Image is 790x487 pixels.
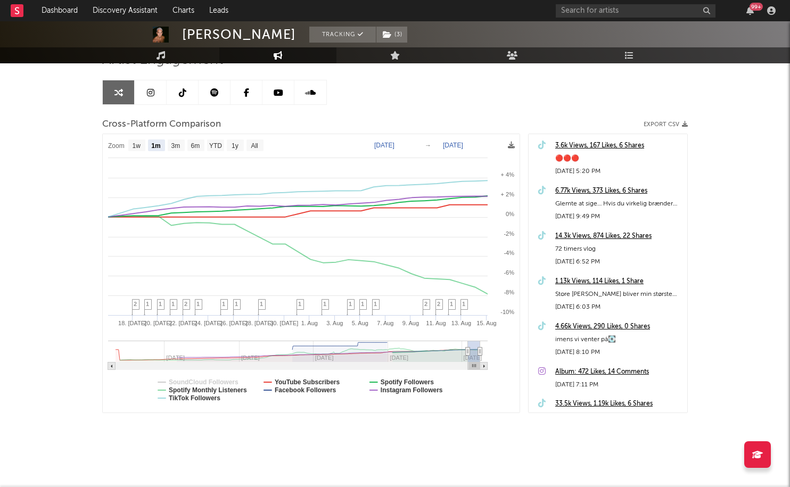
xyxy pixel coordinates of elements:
[159,301,162,307] span: 1
[450,301,453,307] span: 1
[504,250,514,256] text: -4%
[555,243,682,255] div: 72 timers vlog
[377,320,393,326] text: 7. Aug
[144,320,172,326] text: 20. [DATE]
[464,354,482,361] text: [DATE]
[376,27,408,43] span: ( 3 )
[275,386,336,394] text: Facebook Followers
[555,346,682,359] div: [DATE] 8:10 PM
[555,185,682,197] a: 6.77k Views, 373 Likes, 6 Shares
[374,142,394,149] text: [DATE]
[555,398,682,410] a: 33.5k Views, 1.19k Likes, 6 Shares
[191,142,200,150] text: 6m
[644,121,688,128] button: Export CSV
[555,320,682,333] a: 4.66k Views, 290 Likes, 0 Shares
[555,139,682,152] a: 3.6k Views, 167 Likes, 6 Shares
[219,320,248,326] text: 26. [DATE]
[555,210,682,223] div: [DATE] 9:49 PM
[374,301,377,307] span: 1
[506,211,514,217] text: 0%
[555,255,682,268] div: [DATE] 6:52 PM
[196,301,200,307] span: 1
[555,288,682,301] div: Store [PERSON_NAME] bliver min største koncert til dato🎪
[376,27,407,43] button: (3)
[133,142,141,150] text: 1w
[298,301,301,307] span: 1
[309,27,376,43] button: Tracking
[555,165,682,178] div: [DATE] 5:20 PM
[251,142,258,150] text: All
[146,301,149,307] span: 1
[555,366,682,378] a: Album: 472 Likes, 14 Comments
[451,320,471,326] text: 13. Aug
[501,191,515,197] text: + 2%
[235,301,238,307] span: 1
[476,320,496,326] text: 15. Aug
[151,142,160,150] text: 1m
[746,6,754,15] button: 99+
[102,54,223,67] span: Artist Engagement
[555,197,682,210] div: Glemte at sige… Hvis du virkelig brænder for noget. Så gå ud og tag det der tilhører dig :D
[169,378,238,386] text: SoundCloud Followers
[169,320,197,326] text: 22. [DATE]
[323,301,326,307] span: 1
[443,142,463,149] text: [DATE]
[555,378,682,391] div: [DATE] 7:11 PM
[504,289,514,295] text: -8%
[425,142,431,149] text: →
[504,230,514,237] text: -2%
[171,301,175,307] span: 1
[361,301,364,307] span: 1
[462,301,465,307] span: 1
[184,301,187,307] span: 2
[171,142,180,150] text: 3m
[270,320,298,326] text: 30. [DATE]
[118,320,146,326] text: 18. [DATE]
[555,301,682,313] div: [DATE] 6:03 PM
[260,301,263,307] span: 1
[424,301,427,307] span: 2
[108,142,125,150] text: Zoom
[102,118,221,131] span: Cross-Platform Comparison
[301,320,318,326] text: 1. Aug
[232,142,238,150] text: 1y
[555,410,682,423] div: EN TIME TIL!!! KOM KOM KOM
[555,275,682,288] a: 1.13k Views, 114 Likes, 1 Share
[501,171,515,178] text: + 4%
[402,320,419,326] text: 9. Aug
[209,142,222,150] text: YTD
[169,386,247,394] text: Spotify Monthly Listeners
[437,301,440,307] span: 2
[556,4,715,18] input: Search for artists
[750,3,763,11] div: 99 +
[352,320,368,326] text: 5. Aug
[555,230,682,243] a: 14.3k Views, 874 Likes, 22 Shares
[326,320,343,326] text: 3. Aug
[504,269,514,276] text: -6%
[555,152,682,165] div: 🔴🔴🔴
[349,301,352,307] span: 1
[169,394,220,402] text: TikTok Followers
[194,320,223,326] text: 24. [DATE]
[222,301,225,307] span: 1
[426,320,446,326] text: 11. Aug
[275,378,340,386] text: YouTube Subscribers
[182,27,296,43] div: [PERSON_NAME]
[245,320,273,326] text: 28. [DATE]
[555,333,682,346] div: imens vi venter på💽
[381,386,443,394] text: Instagram Followers
[381,378,434,386] text: Spotify Followers
[500,309,514,315] text: -10%
[134,301,137,307] span: 2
